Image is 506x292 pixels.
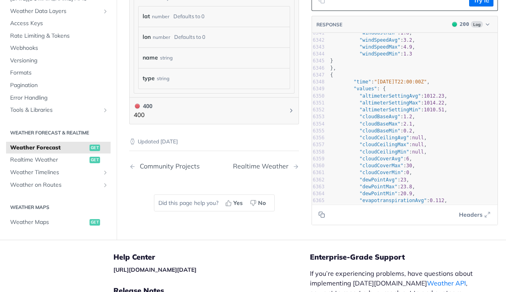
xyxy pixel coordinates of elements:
[312,79,325,85] div: 6348
[404,44,412,50] span: 4.9
[6,30,111,42] a: Rate Limiting & Tokens
[6,216,111,228] a: Weather Mapsget
[6,17,111,30] a: Access Keys
[330,86,386,92] span: : {
[10,94,109,102] span: Error Handling
[143,72,155,84] label: type
[143,31,151,43] label: lon
[359,44,400,50] span: "windSpeedMax"
[312,65,325,72] div: 6346
[359,93,421,99] span: "altimeterSettingAvg"
[6,67,111,79] a: Formats
[154,194,275,211] div: Did this page help you?
[6,142,111,154] a: Weather Forecastget
[359,142,409,147] span: "cloudCeilingMax"
[406,170,409,175] span: 0
[359,107,421,113] span: "altimeterSettingMin"
[312,134,325,141] div: 6356
[312,149,325,156] div: 6358
[400,191,412,196] span: 20.9
[359,100,421,106] span: "altimeterSettingMax"
[460,21,469,27] span: 200
[312,169,325,176] div: 6361
[312,128,325,134] div: 6355
[143,11,150,22] label: lat
[359,191,397,196] span: "dewPointMin"
[330,149,427,155] span: : ,
[312,58,325,64] div: 6345
[113,252,310,262] h5: Help Center
[312,177,325,183] div: 6362
[359,37,400,43] span: "windSpeedAvg"
[288,107,295,114] svg: Chevron
[330,114,415,119] span: : ,
[330,65,336,71] span: },
[174,31,205,43] div: Defaults to 0
[10,168,100,177] span: Weather Timelines
[312,197,325,204] div: 6365
[310,252,487,262] h5: Enterprise-Grade Support
[316,21,343,29] button: RESPONSE
[102,107,109,113] button: Show subpages for Tools & Libraries
[330,163,415,168] span: : ,
[312,190,325,197] div: 6364
[6,129,111,136] h2: Weather Forecast & realtime
[404,121,412,127] span: 2.1
[424,107,444,113] span: 1010.51
[10,81,109,90] span: Pagination
[359,51,400,57] span: "windSpeedMin"
[404,37,412,43] span: 3.2
[406,163,412,168] span: 30
[359,114,400,119] span: "cloudBaseAvg"
[10,106,100,114] span: Tools & Libraries
[160,52,173,64] div: string
[6,179,111,191] a: Weather on RoutesShow subpages for Weather on Routes
[359,198,427,203] span: "evapotranspirationAvg"
[359,184,397,190] span: "dewPointMax"
[10,57,109,65] span: Versioning
[10,19,109,28] span: Access Keys
[312,107,325,113] div: 6352
[404,51,412,57] span: 1.3
[312,183,325,190] div: 6363
[412,142,424,147] span: null
[312,44,325,51] div: 6343
[6,204,111,211] h2: Weather Maps
[6,104,111,116] a: Tools & LibrariesShow subpages for Tools & Libraries
[312,72,325,79] div: 6347
[448,20,493,28] button: 200200Log
[6,154,111,166] a: Realtime Weatherget
[404,114,412,119] span: 1.2
[136,162,200,170] div: Community Projects
[90,145,100,151] span: get
[312,85,325,92] div: 6349
[173,11,205,22] div: Defaults to 0
[233,162,292,170] div: Realtime Weather
[455,209,493,221] button: Headers
[424,93,444,99] span: 1012.23
[312,37,325,44] div: 6342
[312,162,325,169] div: 6360
[354,86,377,92] span: "values"
[359,135,409,141] span: "cloudCeilingAvg"
[6,166,111,179] a: Weather TimelinesShow subpages for Weather Timelines
[359,121,400,127] span: "cloudBaseMax"
[412,149,424,155] span: null
[424,100,444,106] span: 1014.22
[10,218,88,226] span: Weather Maps
[102,182,109,188] button: Show subpages for Weather on Routes
[359,170,403,175] span: "cloudCoverMin"
[10,69,109,77] span: Formats
[6,42,111,54] a: Webhooks
[330,184,415,190] span: : ,
[10,144,88,152] span: Weather Forecast
[129,138,299,146] p: Updated [DATE]
[459,211,483,219] span: Headers
[113,266,196,273] a: [URL][DOMAIN_NAME][DATE]
[359,163,403,168] span: "cloudCoverMax"
[412,135,424,141] span: null
[153,31,170,43] div: number
[316,209,327,221] button: Copy to clipboard
[222,197,247,209] button: Yes
[330,58,333,64] span: }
